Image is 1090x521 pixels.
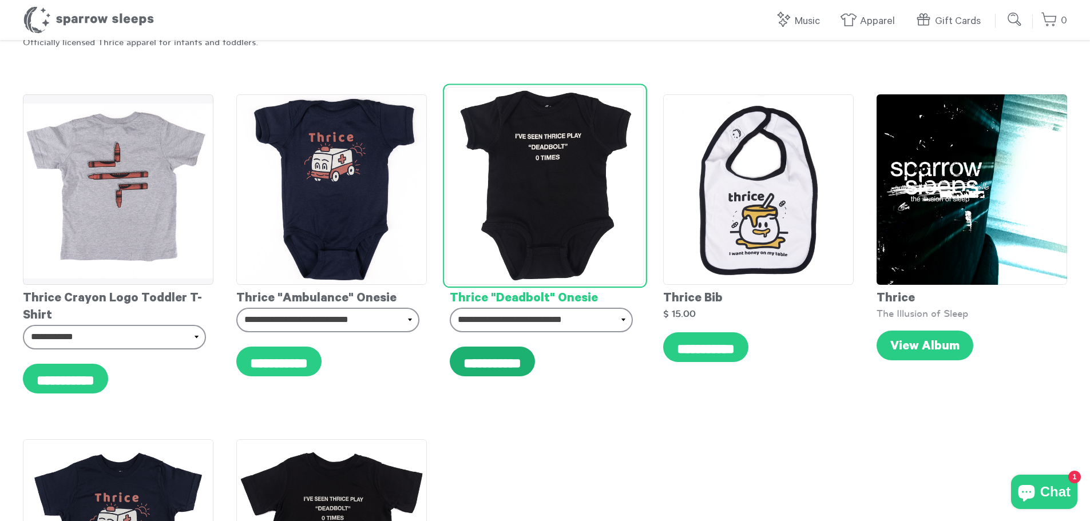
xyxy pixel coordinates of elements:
div: Thrice Crayon Logo Toddler T-Shirt [23,285,213,325]
a: Gift Cards [915,9,986,34]
a: View Album [877,331,973,360]
div: Thrice "Ambulance" Onesie [236,285,427,308]
img: Thrice-Bib_grande.png [663,94,854,285]
h1: Sparrow Sleeps [23,6,154,34]
a: Apparel [840,9,901,34]
div: Thrice Bib [663,285,854,308]
div: The Illusion of Sleep [877,308,1067,319]
div: Thrice [877,285,1067,308]
strong: $ 15.00 [663,309,696,319]
p: Officially licensed Thrice apparel for infants and toddlers. [23,36,1067,49]
div: Thrice "Deadbolt" Onesie [450,285,640,308]
a: Music [775,9,826,34]
a: 0 [1041,9,1067,33]
input: Submit [1004,8,1026,31]
img: SS-TheIllusionOfSleep-Cover-1600x1600_grande.png [877,94,1067,285]
img: Thrice-ToddlerTeeBack_grande.png [23,94,213,285]
inbox-online-store-chat: Shopify online store chat [1008,475,1081,512]
img: Thrice-DeadboltOnesie_grande.png [446,87,644,285]
img: Thrice-AmbulanceOnesie_grande.png [236,94,427,285]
